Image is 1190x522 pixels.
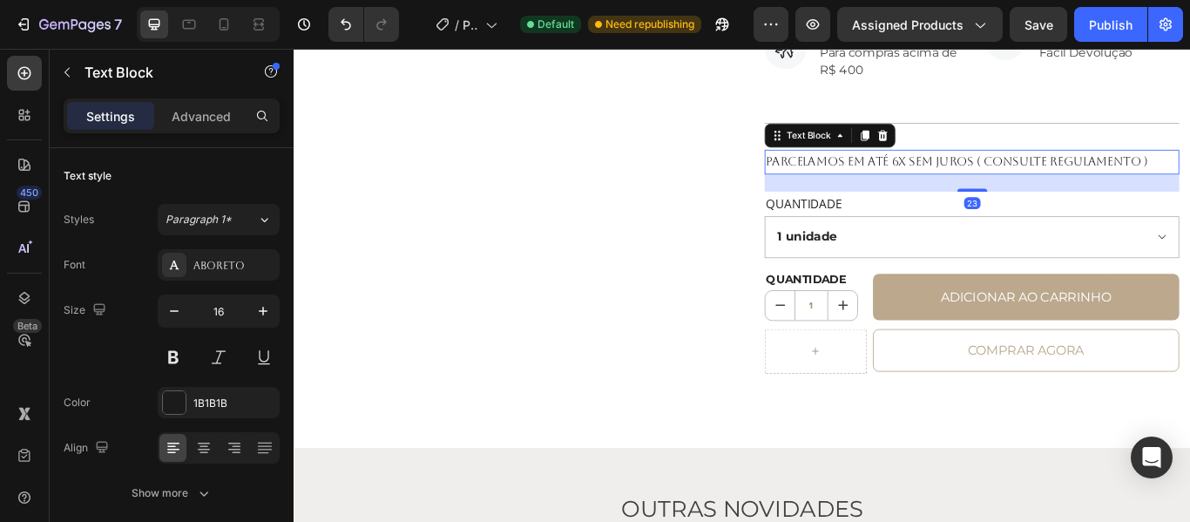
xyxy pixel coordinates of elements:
[64,257,85,273] div: Font
[172,107,231,125] p: Advanced
[64,299,110,322] div: Size
[158,204,280,235] button: Paragraph 1*
[551,119,1031,145] p: Parcelamos em até 6x sem juros ( Consulte regulamento )
[781,173,801,187] div: 23
[13,319,42,333] div: Beta
[193,396,275,411] div: 1B1B1B
[550,282,584,316] button: decrement
[786,341,922,363] div: COMPRAR AGORA
[623,282,657,316] button: increment
[294,49,1190,522] iframe: Design area
[852,16,963,34] span: Assigned Products
[64,168,112,184] div: Text style
[551,256,666,280] p: QUANTIDADE
[64,395,91,410] div: Color
[538,17,574,32] span: Default
[114,14,122,35] p: 7
[584,282,623,316] input: quantity
[1131,437,1173,478] div: Open Intercom Messenger
[1089,16,1133,34] div: Publish
[166,212,232,227] span: Paragraph 1*
[86,107,135,125] p: Settings
[605,17,694,32] span: Need republishing
[675,262,1032,317] button: ADICIONAR AO CARRINHO
[17,186,42,200] div: 450
[754,276,953,303] div: ADICIONAR AO CARRINHO
[7,7,130,42] button: 7
[675,327,1032,377] button: COMPRAR AGORA
[64,437,112,460] div: Align
[549,166,641,195] legend: QUANTIDADE
[193,258,275,274] div: Aboreto
[837,7,1003,42] button: Assigned Products
[463,16,478,34] span: Produto - [DATE] 18:19:18
[64,478,280,509] button: Show more
[132,485,213,502] div: Show more
[1010,7,1067,42] button: Save
[328,7,399,42] div: Undo/Redo
[85,62,233,83] p: Text Block
[1024,17,1053,32] span: Save
[549,118,1032,146] div: Rich Text Editor. Editing area: main
[1074,7,1147,42] button: Publish
[571,93,630,109] div: Text Block
[64,212,94,227] div: Styles
[455,16,459,34] span: /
